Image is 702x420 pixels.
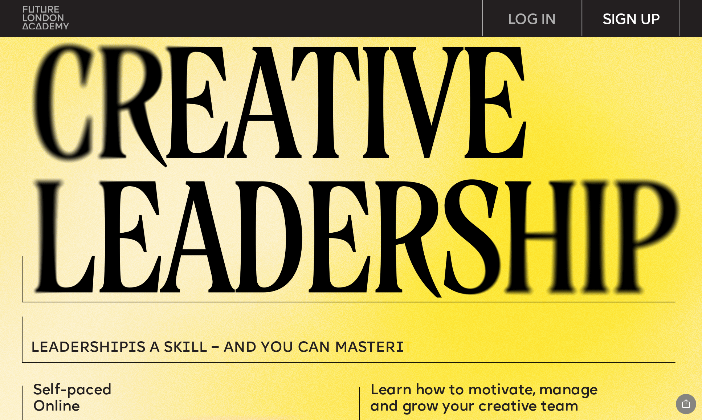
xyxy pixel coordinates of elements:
div: Share [676,394,696,414]
span: i [110,341,119,355]
p: T [31,341,525,355]
span: Online [33,400,79,414]
span: Self-paced [33,383,112,398]
span: Learn how to motivate, manage and grow your creative team [370,383,602,414]
span: i [396,341,404,355]
span: i [128,341,136,355]
span: Leadersh p s a sk ll – and you can MASTER [31,341,404,355]
span: i [182,341,191,355]
img: upload-bfdffa89-fac7-4f57-a443-c7c39906ba42.png [23,6,69,29]
img: image-3435f618-b576-4c59-ac17-05593ebec101.png [24,37,702,297]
